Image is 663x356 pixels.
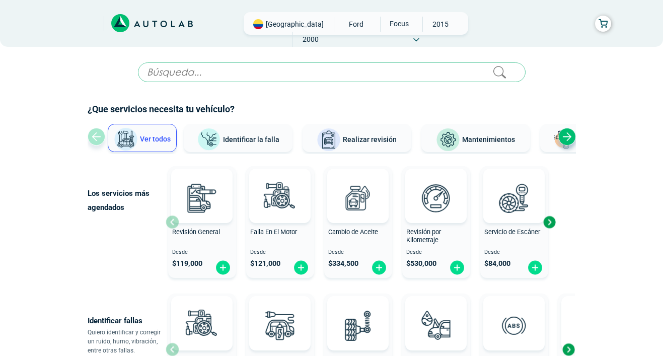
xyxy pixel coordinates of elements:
span: Revisión General [172,228,220,236]
h2: ¿Que servicios necesita tu vehículo? [88,103,576,116]
span: FORD [338,17,374,32]
button: Servicio de Escáner Desde $84,000 [480,166,548,278]
img: AD0BCuuxAAAAAElFTkSuQmCC [499,171,529,201]
img: Identificar la falla [197,128,221,152]
span: $ 84,000 [484,259,510,268]
p: Identificar fallas [88,314,166,328]
span: [GEOGRAPHIC_DATA] [266,19,324,29]
img: diagnostic_bombilla-v3.svg [258,303,302,347]
img: diagnostic_caja-de-cambios-v3.svg [570,303,614,347]
span: $ 530,000 [406,259,436,268]
img: Latonería y Pintura [551,128,575,152]
img: AD0BCuuxAAAAAElFTkSuQmCC [265,298,295,328]
span: $ 334,500 [328,259,358,268]
div: Next slide [558,128,576,146]
button: Realizar revisión [303,124,411,152]
img: Ver todos [114,127,138,152]
img: diagnostic_engine-v3.svg [180,303,224,347]
img: Flag of COLOMBIA [253,19,263,29]
div: Next slide [542,215,557,230]
span: Desde [484,249,544,256]
button: Ver todos [108,124,177,152]
span: 2015 [423,17,459,32]
img: fi_plus-circle2.svg [371,260,387,275]
input: Búsqueda... [138,62,526,82]
span: FOCUS [381,17,416,31]
button: Falla En El Motor Desde $121,000 [246,166,314,278]
img: Realizar revisión [317,128,341,152]
span: Falla En El Motor [250,228,297,236]
img: diagnostic_suspension-v3.svg [336,303,380,347]
span: Desde [250,249,310,256]
img: revision_por_kilometraje-v3.svg [414,176,458,220]
img: revision_general-v3.svg [180,176,224,220]
button: Revisión por Kilometraje Desde $530,000 [402,166,470,278]
img: diagnostic_diagnostic_abs-v3.svg [492,303,536,347]
img: AD0BCuuxAAAAAElFTkSuQmCC [499,298,529,328]
img: AD0BCuuxAAAAAElFTkSuQmCC [187,171,217,201]
img: fi_plus-circle2.svg [293,260,309,275]
p: Quiero identificar y corregir un ruido, humo, vibración, entre otras fallas. [88,328,166,355]
p: Los servicios más agendados [88,186,166,215]
span: Realizar revisión [343,135,397,144]
span: Desde [328,249,388,256]
button: Cambio de Aceite Desde $334,500 [324,166,392,278]
span: $ 121,000 [250,259,280,268]
button: Identificar la falla [184,124,292,152]
span: Identificar la falla [223,135,279,143]
span: Revisión por Kilometraje [406,228,441,244]
img: cambio_de_aceite-v3.svg [336,176,380,220]
span: Ver todos [140,135,171,143]
button: Revisión General Desde $119,000 [168,166,236,278]
button: Mantenimientos [421,124,530,152]
span: 2000 [293,32,329,47]
span: $ 119,000 [172,259,202,268]
img: fi_plus-circle2.svg [449,260,465,275]
img: diagnostic_gota-de-sangre-v3.svg [414,303,458,347]
span: Mantenimientos [462,135,515,144]
img: escaner-v3.svg [492,176,536,220]
img: AD0BCuuxAAAAAElFTkSuQmCC [421,171,451,201]
img: fi_plus-circle2.svg [215,260,231,275]
img: diagnostic_engine-v3.svg [258,176,302,220]
img: fi_plus-circle2.svg [527,260,543,275]
img: Mantenimientos [436,128,460,152]
img: AD0BCuuxAAAAAElFTkSuQmCC [187,298,217,328]
img: AD0BCuuxAAAAAElFTkSuQmCC [343,171,373,201]
img: AD0BCuuxAAAAAElFTkSuQmCC [265,171,295,201]
span: Desde [172,249,232,256]
span: Servicio de Escáner [484,228,540,236]
span: Cambio de Aceite [328,228,378,236]
span: Desde [406,249,466,256]
img: AD0BCuuxAAAAAElFTkSuQmCC [343,298,373,328]
img: AD0BCuuxAAAAAElFTkSuQmCC [421,298,451,328]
